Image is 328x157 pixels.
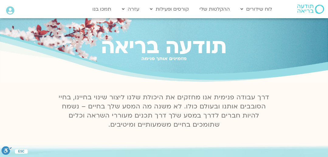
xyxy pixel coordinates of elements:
a: קורסים ופעילות [147,3,192,15]
img: תודעה בריאה [297,5,324,14]
p: דרך עבודה פנימית אנו מחזקים את היכולת שלנו ליצור שינוי בחיינו, בחיי הסובבים אותנו ובעולם כולו. לא... [55,93,273,129]
a: עזרה [119,3,142,15]
a: תמכו בנו [89,3,114,15]
a: לוח שידורים [237,3,275,15]
a: ההקלטות שלי [196,3,233,15]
